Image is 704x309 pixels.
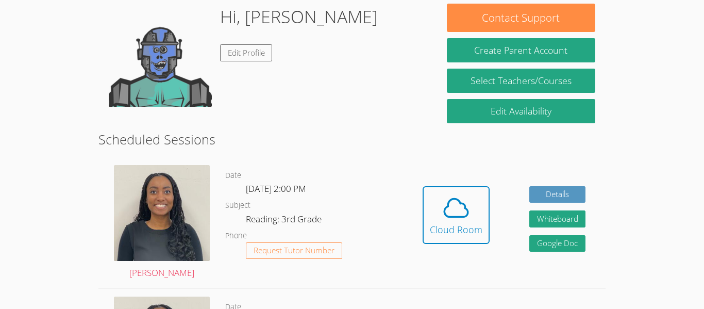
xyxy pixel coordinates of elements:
[423,186,490,244] button: Cloud Room
[246,212,324,230] dd: Reading: 3rd Grade
[109,4,212,107] img: default.png
[529,210,586,227] button: Whiteboard
[447,69,595,93] a: Select Teachers/Courses
[225,169,241,182] dt: Date
[529,186,586,203] a: Details
[246,183,306,194] span: [DATE] 2:00 PM
[447,4,595,32] button: Contact Support
[114,165,210,261] img: avatar.png
[246,242,342,259] button: Request Tutor Number
[225,199,250,212] dt: Subject
[254,247,334,254] span: Request Tutor Number
[447,38,595,62] button: Create Parent Account
[225,230,247,242] dt: Phone
[430,222,482,237] div: Cloud Room
[220,44,273,61] a: Edit Profile
[98,129,606,149] h2: Scheduled Sessions
[447,99,595,123] a: Edit Availability
[220,4,378,30] h1: Hi, [PERSON_NAME]
[114,165,210,281] a: [PERSON_NAME]
[529,235,586,252] a: Google Doc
